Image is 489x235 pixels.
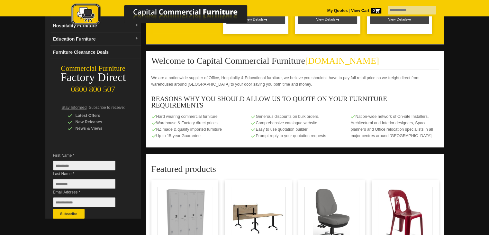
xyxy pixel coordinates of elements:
input: First Name * [53,161,115,170]
a: Furniture Clearance Deals [50,46,141,59]
div: Factory Direct [45,73,141,82]
h2: Featured products [151,164,439,174]
span: First Name * [53,152,125,159]
span: Last Name * [53,171,125,177]
p: We are a nationwide supplier of Office, Hospitality & Educational furniture, we believe you shoul... [151,75,439,88]
h2: Welcome to Capital Commercial Furniture [151,56,439,70]
p: Generous discounts on bulk orders. Comprehensive catalogue website Easy to use quotation builder ... [251,113,339,139]
a: Capital Commercial Furniture Logo [53,3,278,29]
p: Nation-wide network of On-site Installers, Architectural and Interior designers, Space planners a... [350,113,439,139]
span: Email Address * [53,189,125,195]
div: Commercial Furniture [45,64,141,73]
div: News & Views [68,125,129,132]
a: Hospitality Furnituredropdown [50,19,141,33]
span: 0 [371,8,381,14]
input: Email Address * [53,197,115,207]
span: Subscribe to receive: [89,105,125,110]
span: [DOMAIN_NAME] [305,56,379,66]
img: dropdown [135,37,139,41]
input: Last Name * [53,179,115,189]
a: Education Furnituredropdown [50,33,141,46]
div: Latest Offers [68,112,129,119]
div: 0800 800 507 [45,82,141,94]
a: View Cart0 [350,8,381,13]
a: My Quotes [327,8,348,13]
button: Subscribe [53,209,85,219]
div: New Releases [68,119,129,125]
strong: View Cart [351,8,381,13]
img: Capital Commercial Furniture Logo [53,3,278,27]
span: Stay Informed [62,105,87,110]
p: Hard wearing commercial furniture Warehouse & Factory direct prices NZ made & quality imported fu... [151,113,240,139]
h3: REASONS WHY YOU SHOULD ALLOW US TO QUOTE ON YOUR FURNITURE REQUIREMENTS [151,96,439,108]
